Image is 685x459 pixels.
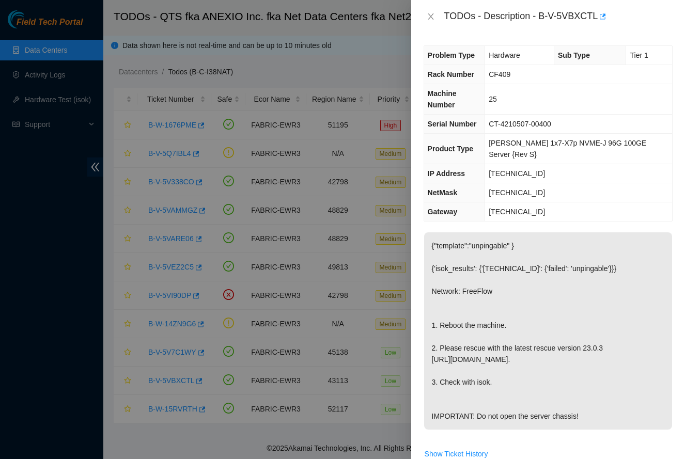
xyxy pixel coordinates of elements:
span: [PERSON_NAME] 1x7-X7p NVME-J 96G 100GE Server {Rev S} [489,139,646,159]
span: CT-4210507-00400 [489,120,551,128]
span: Hardware [489,51,520,59]
span: [TECHNICAL_ID] [489,169,545,178]
span: Gateway [428,208,458,216]
span: Serial Number [428,120,477,128]
span: NetMask [428,188,458,197]
div: TODOs - Description - B-V-5VBXCTL [444,8,673,25]
span: CF409 [489,70,510,78]
p: {"template":"unpingable" } {'isok_results': {'[TECHNICAL_ID]': {'failed': 'unpingable'}}} Network... [424,232,672,430]
span: Product Type [428,145,473,153]
button: Close [424,12,438,22]
span: Tier 1 [630,51,648,59]
span: Machine Number [428,89,457,109]
span: Rack Number [428,70,474,78]
span: Sub Type [558,51,590,59]
span: [TECHNICAL_ID] [489,208,545,216]
span: Problem Type [428,51,475,59]
span: IP Address [428,169,465,178]
span: 25 [489,95,497,103]
span: close [427,12,435,21]
span: [TECHNICAL_ID] [489,188,545,197]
